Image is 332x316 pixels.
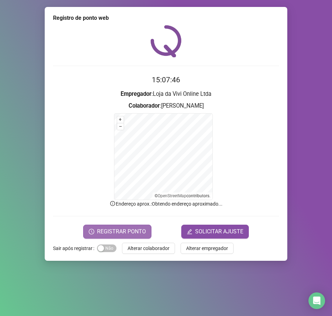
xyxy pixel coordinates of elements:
[155,193,210,198] li: © contributors.
[117,123,124,130] button: –
[53,200,279,208] p: Endereço aprox. : Obtendo endereço aproximado...
[129,102,160,109] strong: Colaborador
[158,193,186,198] a: OpenStreetMap
[53,101,279,110] h3: : [PERSON_NAME]
[308,292,325,309] div: Open Intercom Messenger
[187,229,192,234] span: edit
[110,200,116,207] span: info-circle
[128,244,169,252] span: Alterar colaborador
[152,76,180,84] time: 15:07:46
[89,229,94,234] span: clock-circle
[97,227,146,236] span: REGISTRAR PONTO
[195,227,243,236] span: SOLICITAR AJUSTE
[117,116,124,123] button: +
[53,14,279,22] div: Registro de ponto web
[181,225,249,239] button: editSOLICITAR AJUSTE
[186,244,228,252] span: Alterar empregador
[83,225,151,239] button: REGISTRAR PONTO
[53,243,97,254] label: Sair após registrar
[122,243,175,254] button: Alterar colaborador
[53,90,279,99] h3: : Loja da Vivi Online Ltda
[121,91,151,97] strong: Empregador
[150,25,182,57] img: QRPoint
[181,243,234,254] button: Alterar empregador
